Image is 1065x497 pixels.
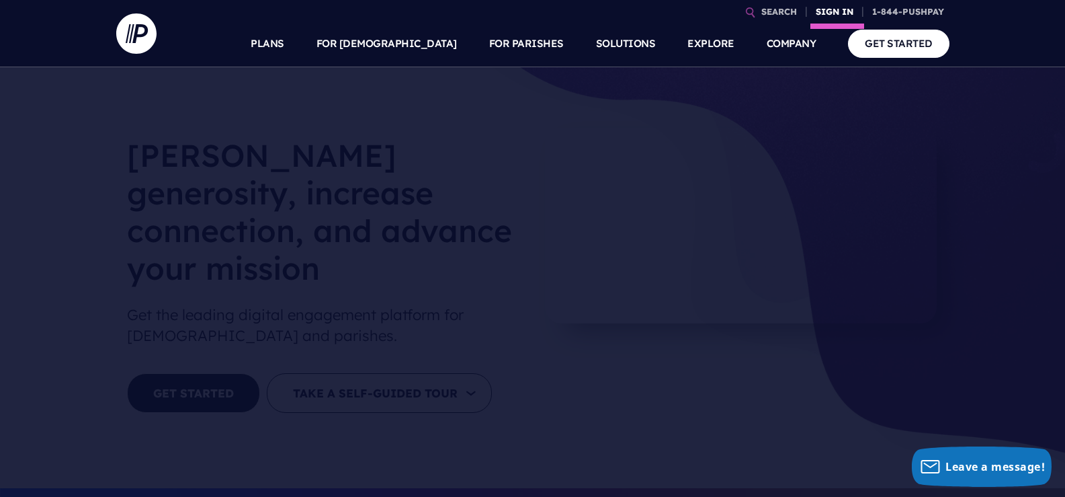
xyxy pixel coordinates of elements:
[316,20,457,67] a: FOR [DEMOGRAPHIC_DATA]
[945,459,1045,474] span: Leave a message!
[848,30,949,57] a: GET STARTED
[767,20,816,67] a: COMPANY
[251,20,284,67] a: PLANS
[687,20,734,67] a: EXPLORE
[596,20,656,67] a: SOLUTIONS
[912,447,1052,487] button: Leave a message!
[489,20,564,67] a: FOR PARISHES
